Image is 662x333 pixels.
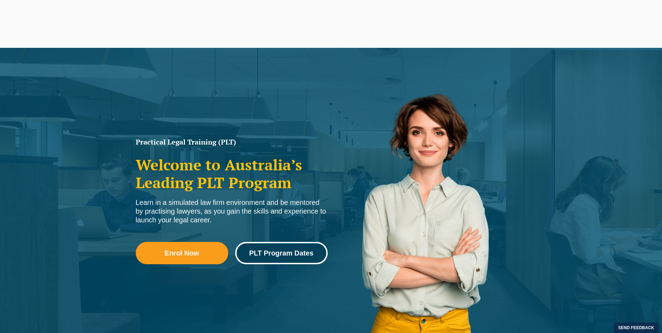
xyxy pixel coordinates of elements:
div: Learn in a simulated law firm environment and be mentored by practising lawyers, as you gain the ... [136,198,328,224]
a: PLT Program Dates [235,242,328,264]
span: Enrol Now [165,250,199,257]
span: PLT Program Dates [249,250,313,257]
h2: Welcome to Australia’s Leading PLT Program [136,156,328,191]
a: Enrol Now [136,242,228,264]
h1: Practical Legal Training (PLT) [136,139,328,146]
